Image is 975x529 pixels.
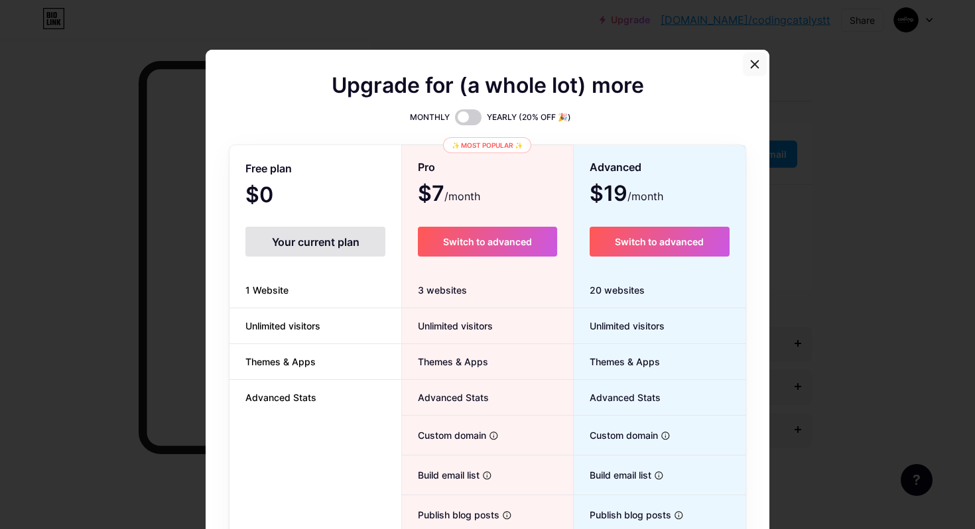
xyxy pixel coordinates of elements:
[245,227,385,257] div: Your current plan
[245,187,309,206] span: $0
[574,272,746,308] div: 20 websites
[245,157,292,180] span: Free plan
[402,508,499,522] span: Publish blog posts
[229,390,332,404] span: Advanced Stats
[402,428,486,442] span: Custom domain
[574,508,671,522] span: Publish blog posts
[590,186,663,204] span: $19
[574,428,658,442] span: Custom domain
[590,156,641,179] span: Advanced
[574,468,651,482] span: Build email list
[229,319,336,333] span: Unlimited visitors
[402,319,493,333] span: Unlimited visitors
[574,390,661,404] span: Advanced Stats
[574,355,660,369] span: Themes & Apps
[590,227,730,257] button: Switch to advanced
[418,227,556,257] button: Switch to advanced
[402,272,572,308] div: 3 websites
[487,111,571,124] span: YEARLY (20% OFF 🎉)
[443,236,532,247] span: Switch to advanced
[402,390,489,404] span: Advanced Stats
[418,186,480,204] span: $7
[444,188,480,204] span: /month
[615,236,704,247] span: Switch to advanced
[229,355,332,369] span: Themes & Apps
[627,188,663,204] span: /month
[418,156,435,179] span: Pro
[402,468,480,482] span: Build email list
[402,355,488,369] span: Themes & Apps
[443,137,531,153] div: ✨ Most popular ✨
[574,319,665,333] span: Unlimited visitors
[332,78,644,93] span: Upgrade for (a whole lot) more
[410,111,450,124] span: MONTHLY
[229,283,304,297] span: 1 Website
